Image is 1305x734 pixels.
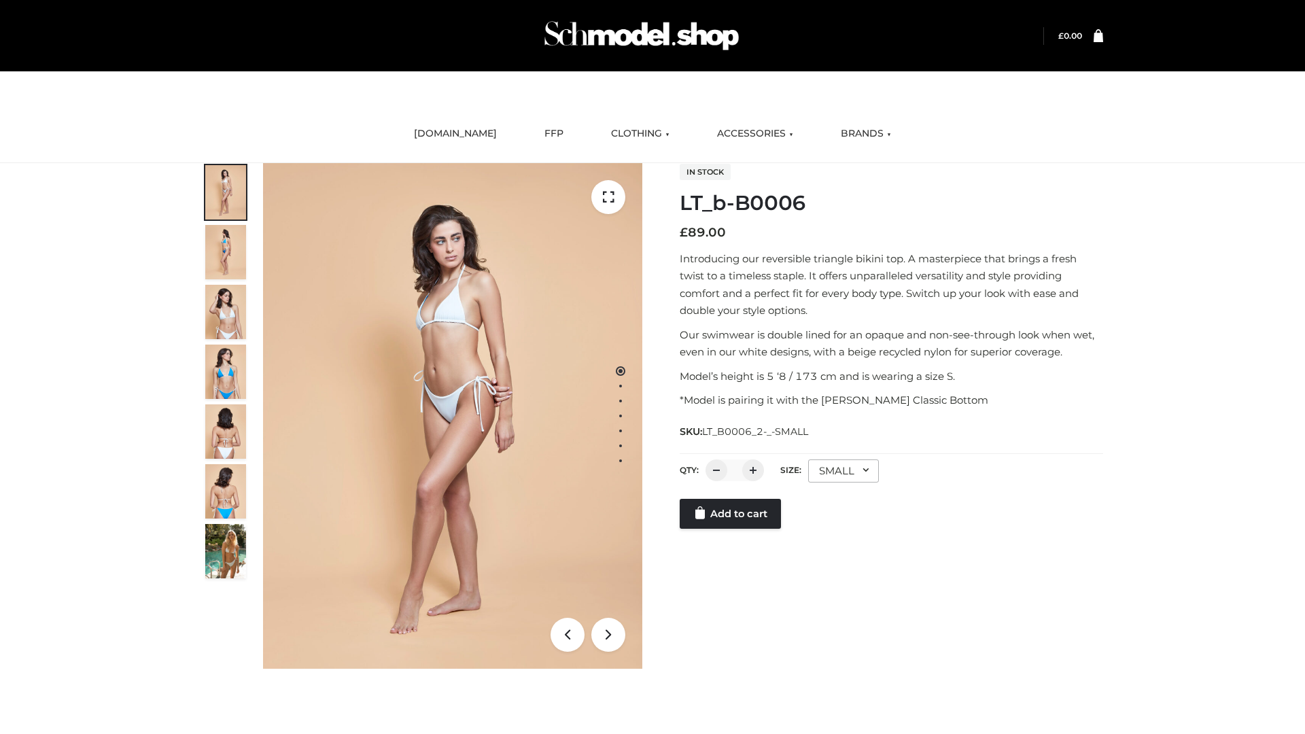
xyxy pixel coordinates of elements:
span: £ [680,225,688,240]
h1: LT_b-B0006 [680,191,1103,215]
a: ACCESSORIES [707,119,803,149]
img: ArielClassicBikiniTop_CloudNine_AzureSky_OW114ECO_2-scaled.jpg [205,225,246,279]
label: Size: [780,465,801,475]
img: ArielClassicBikiniTop_CloudNine_AzureSky_OW114ECO_8-scaled.jpg [205,464,246,519]
span: £ [1058,31,1064,41]
a: Add to cart [680,499,781,529]
img: Arieltop_CloudNine_AzureSky2.jpg [205,524,246,578]
img: ArielClassicBikiniTop_CloudNine_AzureSky_OW114ECO_7-scaled.jpg [205,404,246,459]
p: Introducing our reversible triangle bikini top. A masterpiece that brings a fresh twist to a time... [680,250,1103,319]
p: Model’s height is 5 ‘8 / 173 cm and is wearing a size S. [680,368,1103,385]
img: ArielClassicBikiniTop_CloudNine_AzureSky_OW114ECO_1-scaled.jpg [205,165,246,220]
img: ArielClassicBikiniTop_CloudNine_AzureSky_OW114ECO_3-scaled.jpg [205,285,246,339]
a: CLOTHING [601,119,680,149]
a: £0.00 [1058,31,1082,41]
a: [DOMAIN_NAME] [404,119,507,149]
div: SMALL [808,459,879,483]
bdi: 89.00 [680,225,726,240]
img: ArielClassicBikiniTop_CloudNine_AzureSky_OW114ECO_1 [263,163,642,669]
bdi: 0.00 [1058,31,1082,41]
p: Our swimwear is double lined for an opaque and non-see-through look when wet, even in our white d... [680,326,1103,361]
label: QTY: [680,465,699,475]
img: ArielClassicBikiniTop_CloudNine_AzureSky_OW114ECO_4-scaled.jpg [205,345,246,399]
span: In stock [680,164,731,180]
a: BRANDS [831,119,901,149]
span: LT_B0006_2-_-SMALL [702,425,808,438]
p: *Model is pairing it with the [PERSON_NAME] Classic Bottom [680,391,1103,409]
a: FFP [534,119,574,149]
span: SKU: [680,423,810,440]
img: Schmodel Admin 964 [540,9,744,63]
